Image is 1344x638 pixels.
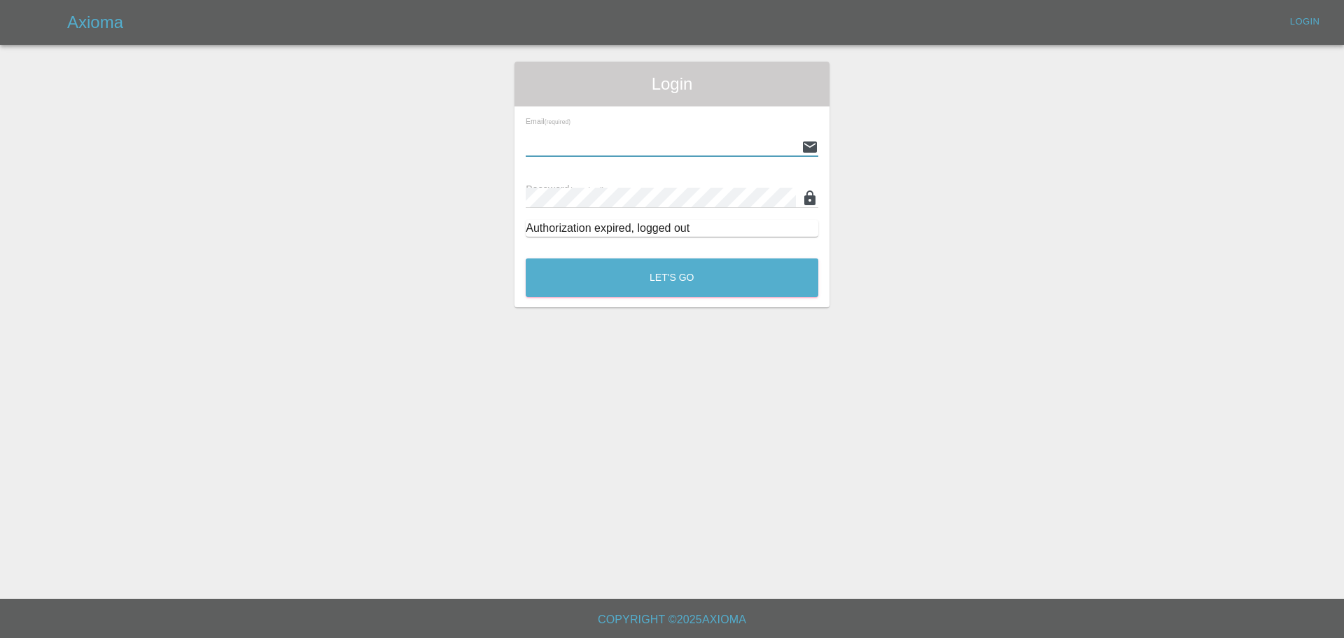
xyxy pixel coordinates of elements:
[526,117,570,125] span: Email
[11,610,1333,630] h6: Copyright © 2025 Axioma
[526,220,818,237] div: Authorization expired, logged out
[570,186,605,194] small: (required)
[526,73,818,95] span: Login
[526,258,818,297] button: Let's Go
[545,119,570,125] small: (required)
[1282,11,1327,33] a: Login
[526,183,604,195] span: Password
[67,11,123,34] h5: Axioma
